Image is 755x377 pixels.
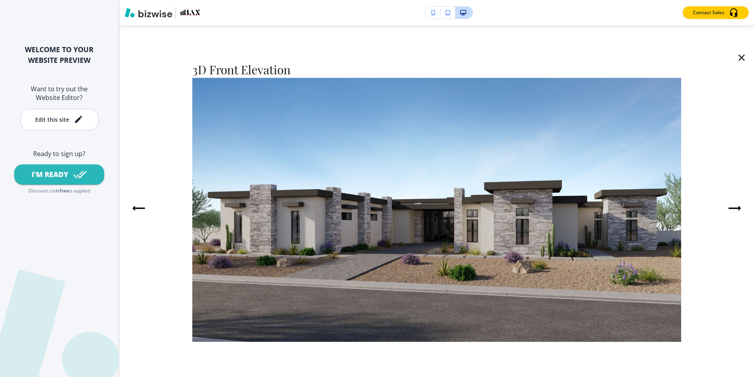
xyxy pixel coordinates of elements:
[60,188,69,194] p: free
[28,188,60,194] p: Discount code
[125,8,172,17] img: Bizwise Logo
[683,6,749,19] button: Contact Sales
[179,9,201,17] img: Your Logo
[192,78,681,342] img: Grid gallery slider photo #79
[693,9,724,16] p: Contact Sales
[13,149,106,158] h6: Ready to sign up?
[131,200,147,216] svg: Previous Slide
[14,164,104,185] button: I'M READY
[35,117,69,123] div: Edit this site
[32,170,68,179] div: I'M READY
[13,85,106,102] h6: Want to try out the Website Editor?
[727,200,742,216] svg: Next Slide
[69,188,90,194] p: is applied
[192,63,681,76] h3: 3D Front Elevation
[20,109,99,130] button: Edit this site
[13,44,106,66] h2: WELCOME TO YOUR WEBSITE PREVIEW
